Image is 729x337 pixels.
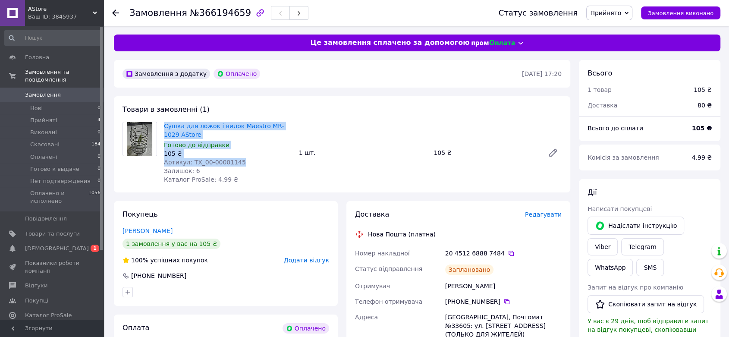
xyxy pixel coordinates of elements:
span: Отримувач [355,283,390,290]
span: Статус відправлення [355,265,422,272]
input: Пошук [4,30,101,46]
span: Оплата [123,324,149,332]
div: Оплачено [283,323,329,334]
span: Доставка [355,210,389,218]
span: Адреса [355,314,378,321]
a: [PERSON_NAME] [123,227,173,234]
span: Товари в замовленні (1) [123,105,210,113]
img: Сушка для ложок і вилок Maestro MR-1029 AStore [127,122,153,156]
div: Заплановано [445,265,494,275]
span: Дії [588,188,597,196]
div: 105 ₴ [430,147,541,159]
span: 184 [91,141,101,148]
span: Доставка [588,102,617,109]
span: Готово к выдаче [30,165,79,173]
span: AStore [28,5,93,13]
button: Замовлення виконано [641,6,720,19]
span: Замовлення [25,91,61,99]
span: Номер накладної [355,250,410,257]
span: Замовлення [129,8,187,18]
span: [DEMOGRAPHIC_DATA] [25,245,89,252]
button: SMS [636,259,664,276]
a: WhatsApp [588,259,633,276]
span: Замовлення та повідомлення [25,68,104,84]
span: Покупці [25,297,48,305]
span: Повідомлення [25,215,67,223]
span: Написати покупцеві [588,205,652,212]
span: 1056 [88,189,101,205]
span: Нові [30,104,43,112]
div: 105 ₴ [164,149,292,158]
span: 0 [97,104,101,112]
span: Це замовлення сплачено за допомогою [310,38,469,48]
b: 105 ₴ [692,125,712,132]
span: Нет подтверждения [30,177,91,185]
div: Повернутися назад [112,9,119,17]
span: Показники роботи компанії [25,259,80,275]
span: 100% [131,257,148,264]
span: Відгуки [25,282,47,290]
span: Залишок: 6 [164,167,200,174]
span: 4 [97,117,101,124]
span: Товари та послуги [25,230,80,238]
span: Виконані [30,129,57,136]
span: Всього до сплати [588,125,643,132]
time: [DATE] 17:20 [522,70,562,77]
span: Артикул: TX_00-00001145 [164,159,246,166]
div: [PHONE_NUMBER] [130,271,187,280]
span: 1 товар [588,86,612,93]
div: успішних покупок [123,256,208,265]
button: Надіслати інструкцію [588,217,684,235]
div: Оплачено [214,69,260,79]
a: Сушка для ложок і вилок Maestro MR-1029 AStore [164,123,284,138]
div: 1 шт. [295,147,430,159]
span: Комісія за замовлення [588,154,659,161]
span: Прийняті [30,117,57,124]
span: 0 [97,129,101,136]
span: №366194659 [190,8,251,18]
span: Оплачені [30,153,57,161]
span: Покупець [123,210,158,218]
div: Нова Пошта (платна) [366,230,438,239]
div: Статус замовлення [499,9,578,17]
span: 0 [97,153,101,161]
span: Додати відгук [284,257,329,264]
span: 0 [97,177,101,185]
span: Прийнято [590,9,621,16]
div: Замовлення з додатку [123,69,210,79]
span: Редагувати [525,211,562,218]
div: 20 4512 6888 7484 [445,249,562,258]
span: Телефон отримувача [355,298,422,305]
span: Оплачено и исполнено [30,189,88,205]
span: Замовлення виконано [648,10,713,16]
div: Ваш ID: 3845937 [28,13,104,21]
span: Головна [25,54,49,61]
span: Каталог ProSale [25,312,72,319]
div: 105 ₴ [694,85,712,94]
div: 80 ₴ [692,96,717,115]
a: Viber [588,238,618,255]
span: 1 [91,245,99,252]
div: 1 замовлення у вас на 105 ₴ [123,239,220,249]
span: 0 [97,165,101,173]
span: Каталог ProSale: 4.99 ₴ [164,176,238,183]
button: Скопіювати запит на відгук [588,295,704,313]
a: Telegram [621,238,663,255]
a: Редагувати [544,144,562,161]
span: Всього [588,69,612,77]
span: 4.99 ₴ [692,154,712,161]
span: Готово до відправки [164,142,229,148]
div: [PERSON_NAME] [443,278,563,294]
div: [PHONE_NUMBER] [445,297,562,306]
span: Скасовані [30,141,60,148]
span: Запит на відгук про компанію [588,284,683,291]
